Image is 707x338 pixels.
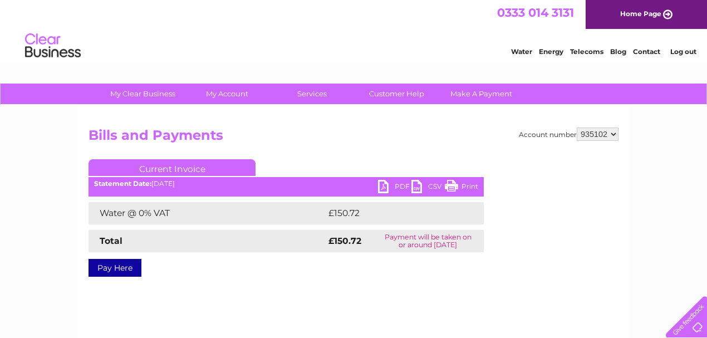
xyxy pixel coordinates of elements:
[497,6,574,19] a: 0333 014 3131
[97,84,189,104] a: My Clear Business
[511,47,532,56] a: Water
[610,47,626,56] a: Blog
[89,159,256,176] a: Current Invoice
[372,230,484,252] td: Payment will be taken on or around [DATE]
[89,259,141,277] a: Pay Here
[266,84,358,104] a: Services
[670,47,696,56] a: Log out
[633,47,660,56] a: Contact
[181,84,273,104] a: My Account
[100,236,122,246] strong: Total
[24,29,81,63] img: logo.png
[378,180,411,196] a: PDF
[326,202,463,224] td: £150.72
[435,84,527,104] a: Make A Payment
[445,180,478,196] a: Print
[89,180,484,188] div: [DATE]
[328,236,361,246] strong: £150.72
[519,128,618,141] div: Account number
[89,202,326,224] td: Water @ 0% VAT
[351,84,443,104] a: Customer Help
[411,180,445,196] a: CSV
[91,6,617,54] div: Clear Business is a trading name of Verastar Limited (registered in [GEOGRAPHIC_DATA] No. 3667643...
[89,128,618,149] h2: Bills and Payments
[94,179,151,188] b: Statement Date:
[570,47,603,56] a: Telecoms
[539,47,563,56] a: Energy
